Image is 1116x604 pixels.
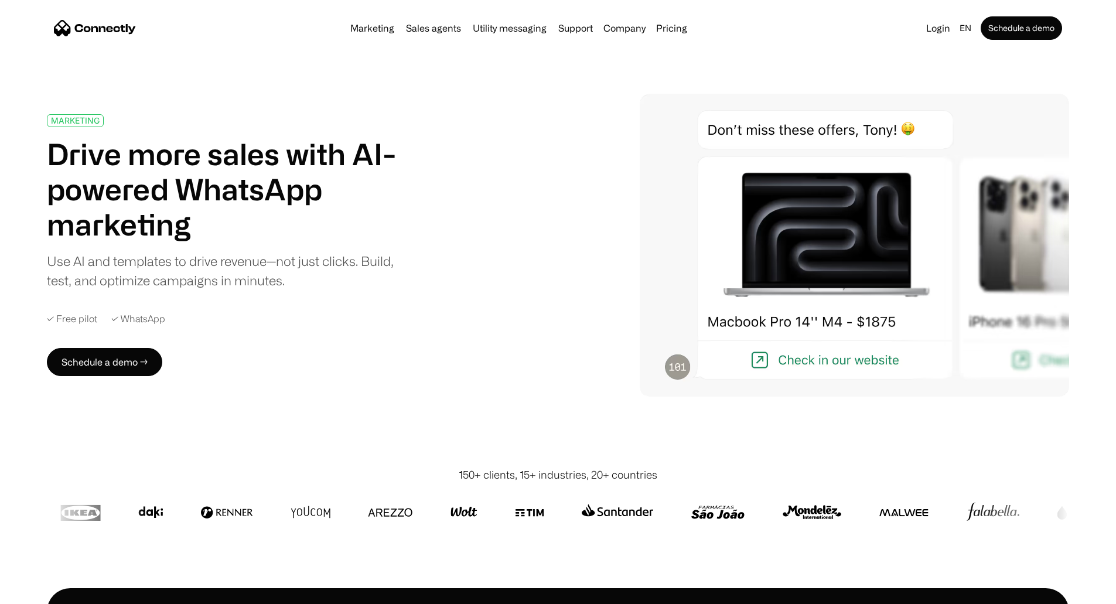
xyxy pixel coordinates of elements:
[651,23,692,33] a: Pricing
[554,23,598,33] a: Support
[603,20,646,36] div: Company
[47,137,409,242] h1: Drive more sales with AI-powered WhatsApp marketing
[23,583,70,600] ul: Language list
[47,313,97,325] div: ✓ Free pilot
[459,467,657,483] div: 150+ clients, 15+ industries, 20+ countries
[47,348,162,376] a: Schedule a demo →
[955,20,978,36] div: en
[12,582,70,600] aside: Language selected: English
[468,23,551,33] a: Utility messaging
[346,23,399,33] a: Marketing
[47,251,409,290] div: Use AI and templates to drive revenue—not just clicks. Build, test, and optimize campaigns in min...
[54,19,136,37] a: home
[960,20,971,36] div: en
[922,20,955,36] a: Login
[600,20,649,36] div: Company
[51,116,100,125] div: MARKETING
[111,313,165,325] div: ✓ WhatsApp
[401,23,466,33] a: Sales agents
[981,16,1062,40] a: Schedule a demo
